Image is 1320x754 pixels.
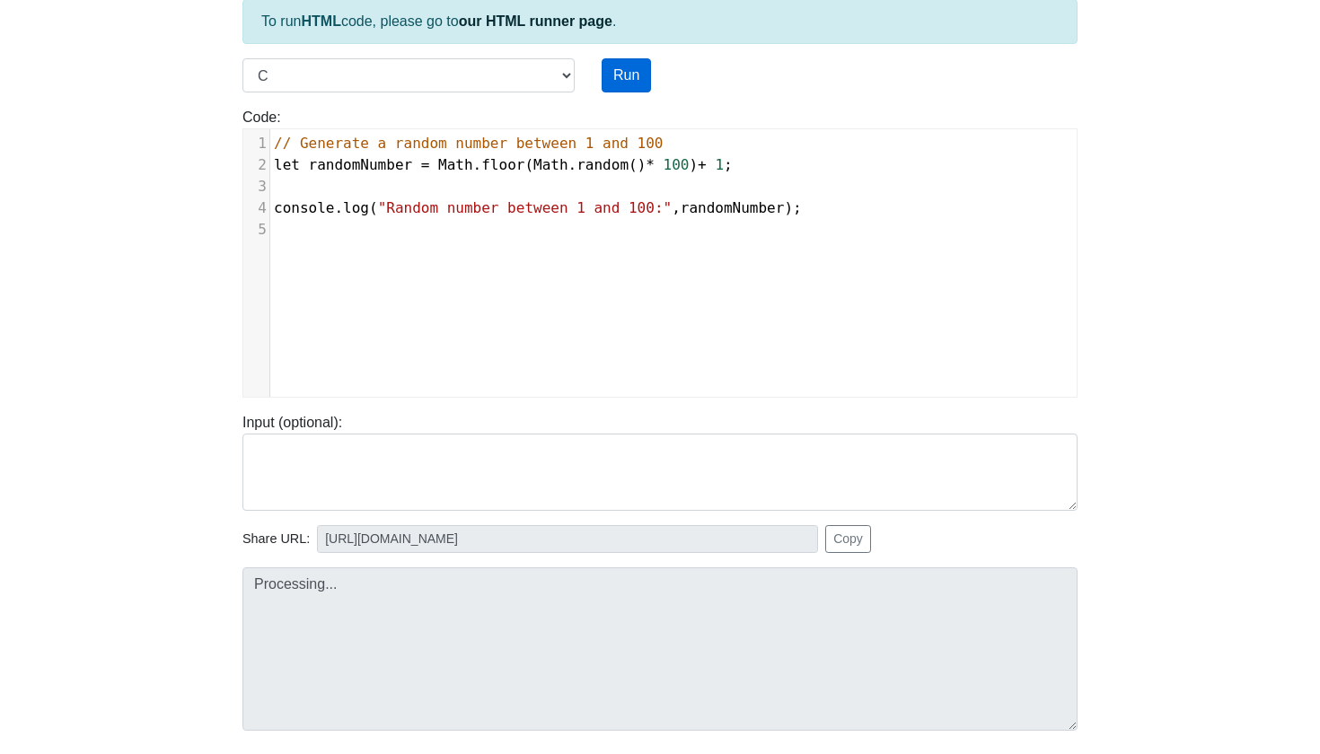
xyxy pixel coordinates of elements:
[229,412,1091,511] div: Input (optional):
[602,58,651,92] button: Run
[243,154,269,176] div: 2
[301,13,340,29] strong: HTML
[309,156,413,173] span: randomNumber
[243,176,269,197] div: 3
[681,199,785,216] span: randomNumber
[343,199,369,216] span: log
[317,525,818,553] input: No share available yet
[664,156,690,173] span: 100
[274,156,733,173] span: . ( . () ) ;
[576,156,629,173] span: random
[459,13,612,29] a: our HTML runner page
[243,197,269,219] div: 4
[274,135,663,152] span: // Generate a random number between 1 and 100
[243,219,269,241] div: 5
[243,133,269,154] div: 1
[481,156,524,173] span: floor
[242,530,310,549] span: Share URL:
[274,199,334,216] span: console
[378,199,673,216] span: "Random number between 1 and 100:"
[438,156,473,173] span: Math
[421,156,430,173] span: =
[715,156,724,173] span: 1
[229,107,1091,398] div: Code:
[533,156,568,173] span: Math
[825,525,871,553] button: Copy
[274,156,300,173] span: let
[274,199,802,216] span: . ( , );
[698,156,707,173] span: +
